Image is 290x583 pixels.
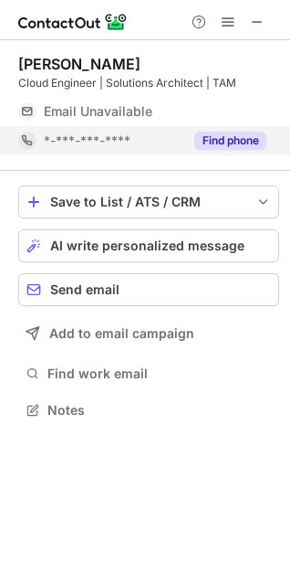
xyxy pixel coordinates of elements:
[18,317,279,350] button: Add to email campaign
[18,397,279,423] button: Notes
[18,229,279,262] button: AI write personalized message
[49,326,194,341] span: Add to email campaign
[47,366,272,382] span: Find work email
[50,195,247,209] div: Save to List / ATS / CRM
[194,132,266,150] button: Reveal Button
[47,402,272,419] span: Notes
[50,238,244,253] span: AI write personalized message
[18,361,279,387] button: Find work email
[50,282,119,297] span: Send email
[44,103,152,120] span: Email Unavailable
[18,11,128,33] img: ContactOut v5.3.10
[18,185,279,218] button: save-profile-one-click
[18,273,279,306] button: Send email
[18,55,140,73] div: [PERSON_NAME]
[18,75,279,91] div: Cloud Engineer | Solutions Architect | TAM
